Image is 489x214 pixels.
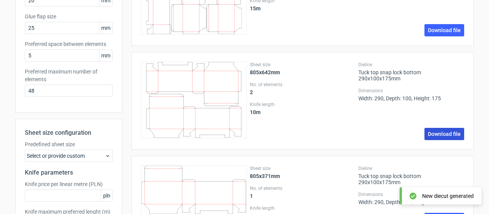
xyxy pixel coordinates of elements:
label: Preferred space between elements [25,40,113,48]
label: Sheet size [250,165,356,172]
label: No. of elements [250,82,356,88]
strong: 805x642mm [250,69,280,75]
label: Sheet size [250,62,356,68]
div: Width: 290, Depth: 100, Height: 175 [358,88,464,101]
label: Dieline [358,62,464,68]
label: Predefined sheet size [25,140,113,148]
h2: Sheet size configuration [25,128,113,137]
div: Tuck top snap lock bottom 290x100x175mm [358,62,464,82]
strong: 1 [250,193,253,199]
label: Dieline [358,165,464,172]
a: Download file [424,128,464,140]
div: Select or provide custom [25,150,113,162]
span: pln [101,190,112,201]
label: Preferred maximum number of elements [25,68,113,83]
div: Tuck top snap lock bottom 290x100x175mm [358,165,464,185]
strong: 2 [250,89,253,95]
span: mm [99,22,112,34]
a: Download file [424,24,464,36]
h2: Knife parameters [25,168,113,177]
div: New diecut generated [422,192,474,200]
strong: 805x371mm [250,173,280,179]
label: Knife length [250,205,356,211]
label: Knife length [250,101,356,108]
div: Width: 290, Depth: 100, Height: 175 [358,191,464,205]
label: Dimensions [358,88,464,94]
label: No. of elements [250,185,356,191]
label: Dimensions [358,191,464,198]
label: Glue flap size [25,13,113,20]
strong: 15 m [250,5,261,11]
label: Knife price per linear metre (PLN) [25,180,113,188]
strong: 10 m [250,109,261,115]
span: mm [99,50,112,61]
